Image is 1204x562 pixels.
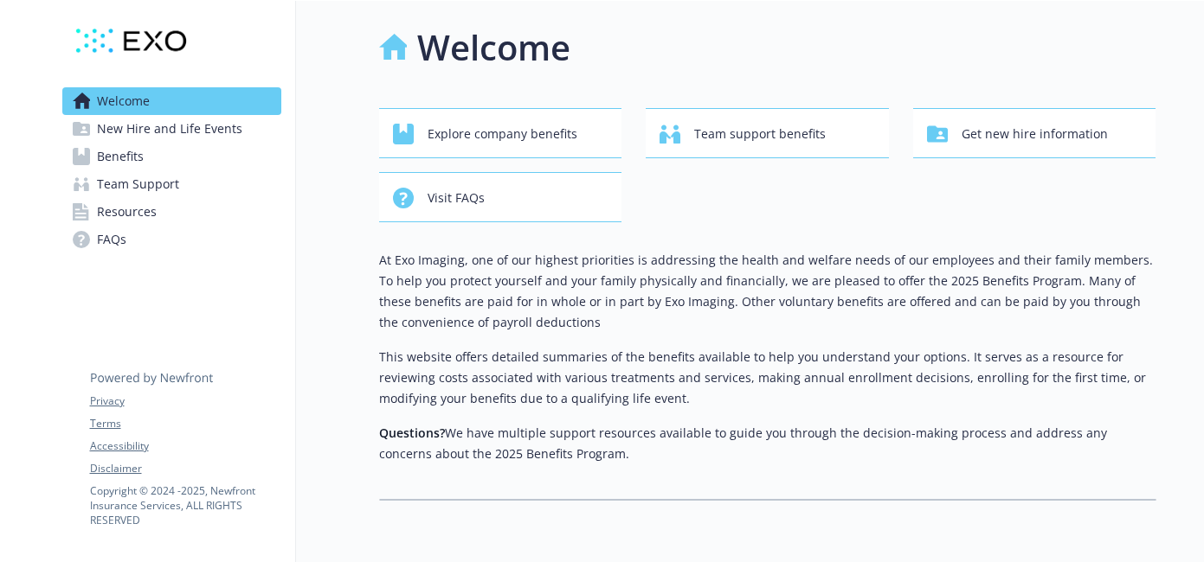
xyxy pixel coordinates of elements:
p: This website offers detailed summaries of the benefits available to help you understand your opti... [379,347,1156,409]
h1: Welcome [417,22,570,73]
a: Welcome [62,87,281,115]
span: Team Support [97,170,179,198]
button: Team support benefits [646,108,889,158]
a: FAQs [62,226,281,253]
a: New Hire and Life Events [62,115,281,143]
span: Resources [97,198,157,226]
span: Explore company benefits [428,118,577,150]
a: Benefits [62,143,281,170]
a: Accessibility [90,438,280,454]
span: Benefits [97,143,144,170]
button: Visit FAQs [379,172,622,222]
a: Disclaimer [90,461,280,476]
a: Resources [62,198,281,226]
p: Copyright © 2024 - 2025 , Newfront Insurance Services, ALL RIGHTS RESERVED [90,483,280,527]
span: Welcome [97,87,150,115]
strong: Questions? [379,425,445,441]
a: Team Support [62,170,281,198]
span: Visit FAQs [428,182,485,214]
button: Get new hire information [913,108,1156,158]
span: FAQs [97,226,126,253]
p: At Exo Imaging, one of our highest priorities is addressing the health and welfare needs of our e... [379,250,1156,333]
a: Terms [90,416,280,431]
span: New Hire and Life Events [97,115,242,143]
p: We have multiple support resources available to guide you through the decision-making process and... [379,423,1156,464]
a: Privacy [90,393,280,409]
span: Team support benefits [694,118,826,150]
span: Get new hire information [962,118,1108,150]
button: Explore company benefits [379,108,622,158]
